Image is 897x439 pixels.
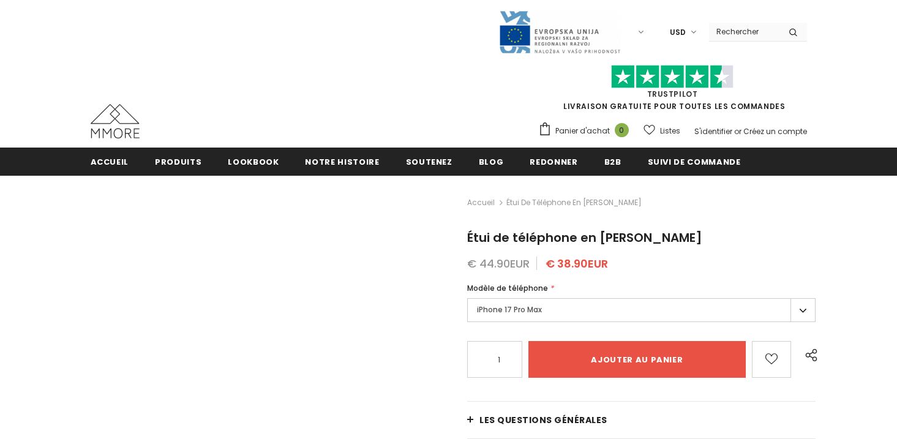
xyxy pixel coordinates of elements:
span: Produits [155,156,201,168]
span: Redonner [530,156,577,168]
span: Lookbook [228,156,279,168]
span: LIVRAISON GRATUITE POUR TOUTES LES COMMANDES [538,70,807,111]
label: iPhone 17 Pro Max [467,298,816,322]
span: € 44.90EUR [467,256,530,271]
span: Étui de téléphone en [PERSON_NAME] [506,195,642,210]
a: Javni Razpis [498,26,621,37]
span: Listes [660,125,680,137]
span: Panier d'achat [555,125,610,137]
a: Accueil [467,195,495,210]
a: Listes [644,120,680,141]
span: 0 [615,123,629,137]
a: Redonner [530,148,577,175]
span: USD [670,26,686,39]
a: Lookbook [228,148,279,175]
a: Les questions générales [467,402,816,438]
a: Accueil [91,148,129,175]
span: Modèle de téléphone [467,283,548,293]
span: or [734,126,741,137]
span: Accueil [91,156,129,168]
a: S'identifier [694,126,732,137]
img: Javni Razpis [498,10,621,54]
a: TrustPilot [647,89,698,99]
a: Suivi de commande [648,148,741,175]
span: Notre histoire [305,156,379,168]
span: Les questions générales [479,414,607,426]
a: soutenez [406,148,452,175]
a: Notre histoire [305,148,379,175]
span: B2B [604,156,621,168]
a: Blog [479,148,504,175]
span: soutenez [406,156,452,168]
a: Produits [155,148,201,175]
a: Créez un compte [743,126,807,137]
input: Search Site [709,23,779,40]
span: € 38.90EUR [546,256,608,271]
img: Faites confiance aux étoiles pilotes [611,65,734,89]
input: Ajouter au panier [528,341,745,378]
span: Blog [479,156,504,168]
a: Panier d'achat 0 [538,122,635,140]
a: B2B [604,148,621,175]
span: Étui de téléphone en [PERSON_NAME] [467,229,702,246]
span: Suivi de commande [648,156,741,168]
img: Cas MMORE [91,104,140,138]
